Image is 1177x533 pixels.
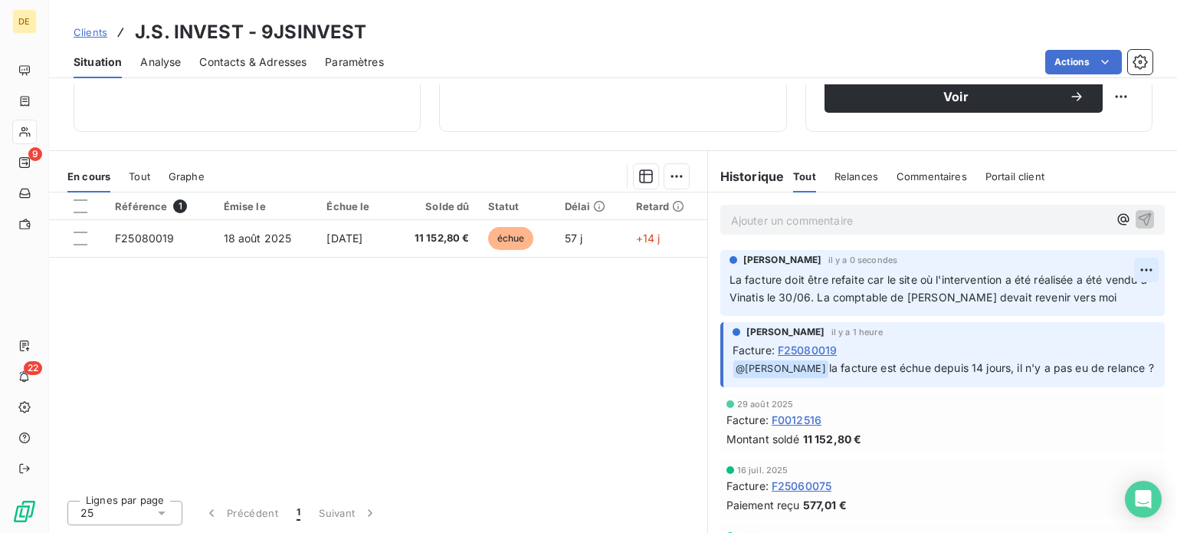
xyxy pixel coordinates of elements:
span: 57 j [565,232,583,245]
span: 22 [24,361,42,375]
span: 16 juil. 2025 [737,466,788,475]
div: Délai [565,200,618,212]
div: Statut [488,200,546,212]
span: 9 [28,147,42,161]
span: Portail client [985,170,1044,183]
div: Échue le [326,200,382,212]
button: Voir [825,81,1103,113]
span: En cours [67,170,110,183]
span: Tout [793,170,816,183]
div: Référence [115,199,205,213]
span: 25 [80,505,93,521]
span: Facture : [733,342,775,358]
span: Graphe [169,170,205,183]
span: Facture : [726,412,769,428]
span: 11 152,80 € [400,231,469,246]
span: Analyse [140,54,181,70]
span: Relances [834,170,878,183]
span: Contacts & Adresses [199,54,307,70]
span: 18 août 2025 [224,232,292,245]
div: Open Intercom Messenger [1125,481,1162,518]
span: Voir [843,90,1069,103]
span: Paramètres [325,54,384,70]
span: Facture : [726,478,769,494]
img: Logo LeanPay [12,499,37,524]
span: 29 août 2025 [737,400,794,409]
button: 1 [287,497,310,529]
span: 11 152,80 € [803,431,862,447]
span: [PERSON_NAME] [743,253,822,267]
span: Situation [74,54,122,70]
div: Retard [636,200,698,212]
span: 1 [297,505,300,521]
span: Montant soldé [726,431,800,447]
span: la facture est échue depuis 14 jours, il n'y a pas eu de relance ? [829,361,1154,374]
span: 1 [173,199,187,213]
span: [DATE] [326,232,362,245]
span: La facture doit être refaite car le site où l'intervention a été réalisée a été vendu à Vinatis l... [729,273,1150,304]
div: Solde dû [400,200,469,212]
div: DE [12,9,37,34]
button: Actions [1045,50,1122,74]
button: Suivant [310,497,387,529]
div: Émise le [224,200,309,212]
span: F25080019 [115,232,174,245]
h3: J.S. INVEST - 9JSINVEST [135,18,366,46]
span: Clients [74,26,107,38]
span: Paiement reçu [726,497,800,513]
span: échue [488,227,534,250]
span: @ [PERSON_NAME] [733,360,828,378]
span: il y a 1 heure [831,327,883,337]
span: Commentaires [897,170,967,183]
button: Précédent [195,497,287,529]
a: Clients [74,25,107,40]
span: F0012516 [772,412,821,428]
span: F25080019 [778,342,837,358]
span: F25060075 [772,478,831,494]
span: 577,01 € [803,497,847,513]
span: il y a 0 secondes [828,255,898,265]
span: +14 j [636,232,661,245]
span: [PERSON_NAME] [746,325,825,339]
span: Tout [129,170,150,183]
h6: Historique [708,167,785,186]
